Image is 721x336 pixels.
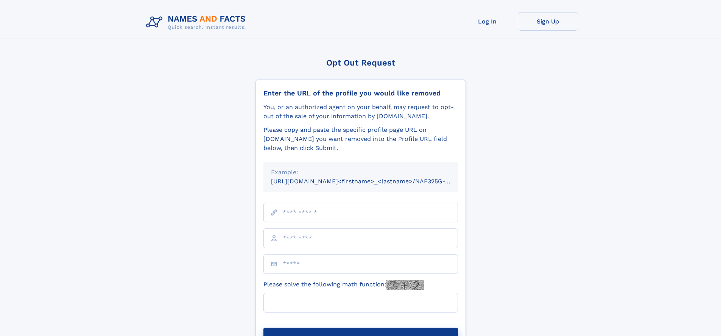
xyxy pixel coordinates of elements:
[263,125,458,153] div: Please copy and paste the specific profile page URL on [DOMAIN_NAME] you want removed into the Pr...
[457,12,518,31] a: Log In
[518,12,578,31] a: Sign Up
[271,168,450,177] div: Example:
[271,178,472,185] small: [URL][DOMAIN_NAME]<firstname>_<lastname>/NAF325G-xxxxxxxx
[143,12,252,33] img: Logo Names and Facts
[263,89,458,97] div: Enter the URL of the profile you would like removed
[263,280,424,290] label: Please solve the following math function:
[263,103,458,121] div: You, or an authorized agent on your behalf, may request to opt-out of the sale of your informatio...
[255,58,466,67] div: Opt Out Request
